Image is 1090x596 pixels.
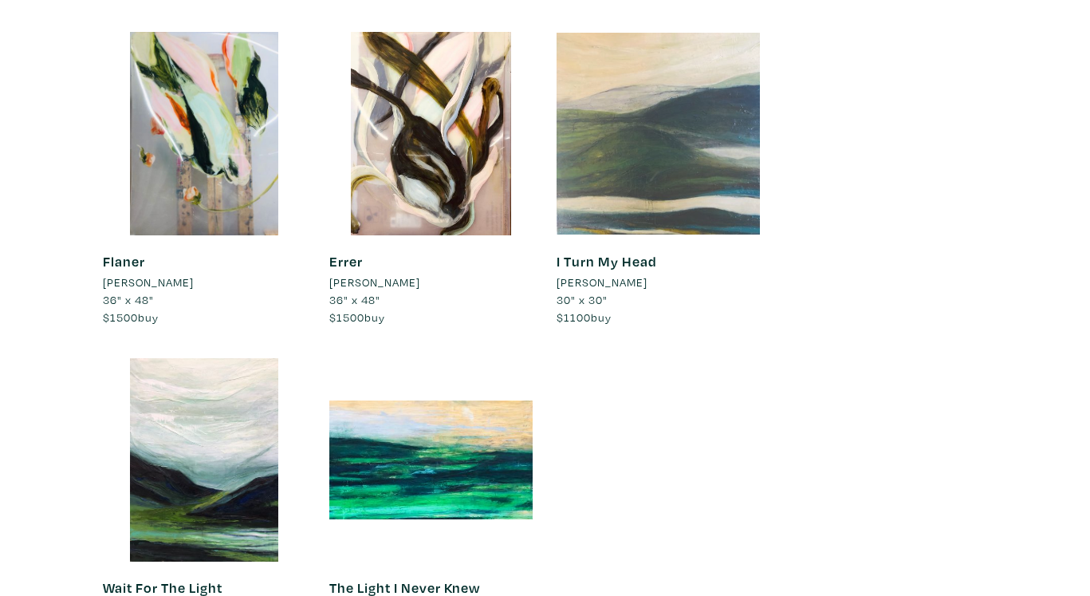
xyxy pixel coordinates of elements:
a: [PERSON_NAME] [329,274,533,291]
a: [PERSON_NAME] [557,274,760,291]
a: I Turn My Head [557,252,657,270]
span: $1500 [329,310,364,325]
span: $1500 [103,310,138,325]
a: [PERSON_NAME] [103,274,306,291]
span: buy [329,310,385,325]
span: buy [557,310,612,325]
span: $1100 [557,310,591,325]
span: 36" x 48" [103,292,154,307]
a: Flaner [103,252,145,270]
span: 36" x 48" [329,292,380,307]
li: [PERSON_NAME] [103,274,194,291]
span: 30" x 30" [557,292,608,307]
span: buy [103,310,159,325]
a: Errer [329,252,363,270]
li: [PERSON_NAME] [329,274,420,291]
li: [PERSON_NAME] [557,274,647,291]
